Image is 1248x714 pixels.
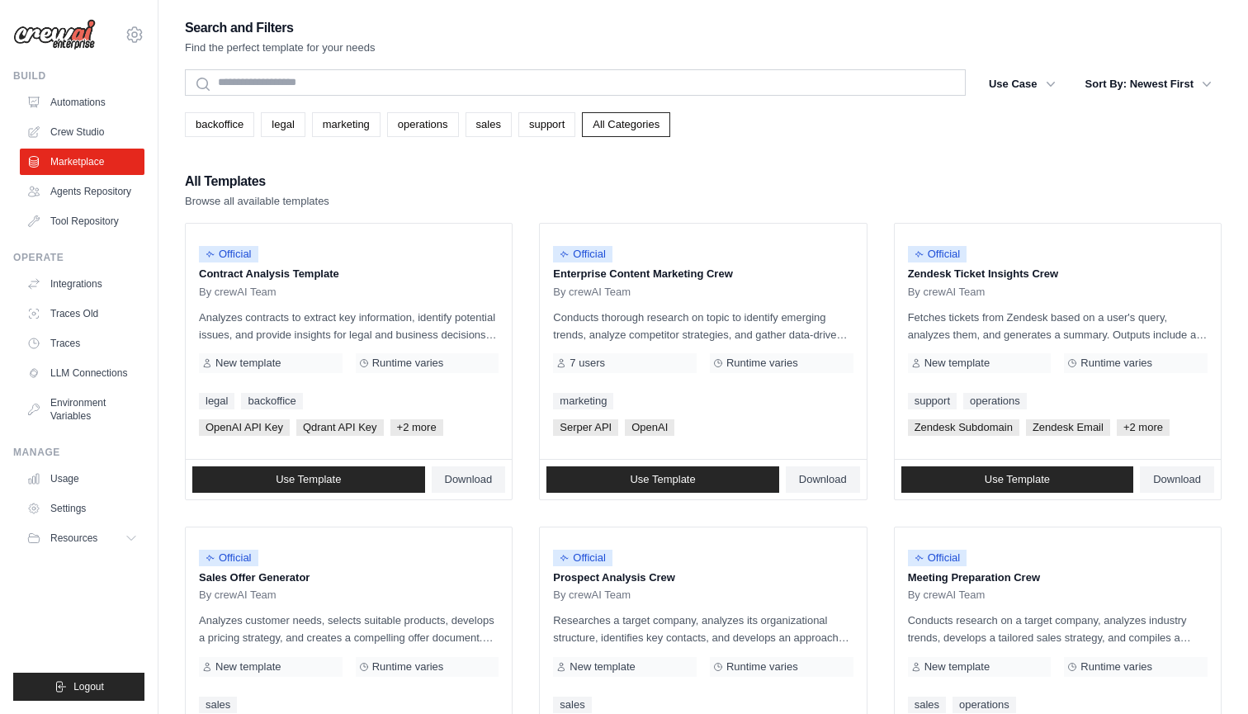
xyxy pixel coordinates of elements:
[518,112,575,137] a: support
[185,170,329,193] h2: All Templates
[185,40,376,56] p: Find the perfect template for your needs
[553,697,591,713] a: sales
[276,473,341,486] span: Use Template
[630,473,695,486] span: Use Template
[20,119,144,145] a: Crew Studio
[924,357,990,370] span: New template
[185,17,376,40] h2: Search and Filters
[215,357,281,370] span: New template
[20,466,144,492] a: Usage
[185,193,329,210] p: Browse all available templates
[546,466,779,493] a: Use Template
[13,446,144,459] div: Manage
[1140,466,1214,493] a: Download
[312,112,381,137] a: marketing
[570,660,635,674] span: New template
[1153,473,1201,486] span: Download
[13,19,96,50] img: Logo
[553,550,612,566] span: Official
[20,495,144,522] a: Settings
[390,419,443,436] span: +2 more
[1117,419,1170,436] span: +2 more
[1080,660,1152,674] span: Runtime varies
[199,246,258,262] span: Official
[963,393,1027,409] a: operations
[199,612,499,646] p: Analyzes customer needs, selects suitable products, develops a pricing strategy, and creates a co...
[908,697,946,713] a: sales
[192,466,425,493] a: Use Template
[908,286,986,299] span: By crewAI Team
[20,89,144,116] a: Automations
[13,673,144,701] button: Logout
[908,309,1208,343] p: Fetches tickets from Zendesk based on a user's query, analyzes them, and generates a summary. Out...
[20,525,144,551] button: Resources
[908,589,986,602] span: By crewAI Team
[20,330,144,357] a: Traces
[553,612,853,646] p: Researches a target company, analyzes its organizational structure, identifies key contacts, and ...
[553,589,631,602] span: By crewAI Team
[13,251,144,264] div: Operate
[726,660,798,674] span: Runtime varies
[199,697,237,713] a: sales
[924,660,990,674] span: New template
[185,112,254,137] a: backoffice
[199,286,277,299] span: By crewAI Team
[241,393,302,409] a: backoffice
[553,393,613,409] a: marketing
[20,360,144,386] a: LLM Connections
[466,112,512,137] a: sales
[625,419,674,436] span: OpenAI
[582,112,670,137] a: All Categories
[553,266,853,282] p: Enterprise Content Marketing Crew
[261,112,305,137] a: legal
[20,178,144,205] a: Agents Repository
[199,266,499,282] p: Contract Analysis Template
[199,309,499,343] p: Analyzes contracts to extract key information, identify potential issues, and provide insights fo...
[953,697,1016,713] a: operations
[199,393,234,409] a: legal
[13,69,144,83] div: Build
[570,357,605,370] span: 7 users
[372,660,444,674] span: Runtime varies
[985,473,1050,486] span: Use Template
[726,357,798,370] span: Runtime varies
[908,266,1208,282] p: Zendesk Ticket Insights Crew
[1026,419,1110,436] span: Zendesk Email
[296,419,384,436] span: Qdrant API Key
[1075,69,1222,99] button: Sort By: Newest First
[20,300,144,327] a: Traces Old
[199,550,258,566] span: Official
[1080,357,1152,370] span: Runtime varies
[553,286,631,299] span: By crewAI Team
[901,466,1134,493] a: Use Template
[215,660,281,674] span: New template
[553,246,612,262] span: Official
[20,390,144,429] a: Environment Variables
[199,419,290,436] span: OpenAI API Key
[553,570,853,586] p: Prospect Analysis Crew
[199,570,499,586] p: Sales Offer Generator
[799,473,847,486] span: Download
[979,69,1066,99] button: Use Case
[908,550,967,566] span: Official
[387,112,459,137] a: operations
[20,208,144,234] a: Tool Repository
[20,271,144,297] a: Integrations
[786,466,860,493] a: Download
[553,419,618,436] span: Serper API
[908,612,1208,646] p: Conducts research on a target company, analyzes industry trends, develops a tailored sales strate...
[20,149,144,175] a: Marketplace
[445,473,493,486] span: Download
[432,466,506,493] a: Download
[199,589,277,602] span: By crewAI Team
[50,532,97,545] span: Resources
[553,309,853,343] p: Conducts thorough research on topic to identify emerging trends, analyze competitor strategies, a...
[73,680,104,693] span: Logout
[908,393,957,409] a: support
[908,419,1019,436] span: Zendesk Subdomain
[908,246,967,262] span: Official
[908,570,1208,586] p: Meeting Preparation Crew
[372,357,444,370] span: Runtime varies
